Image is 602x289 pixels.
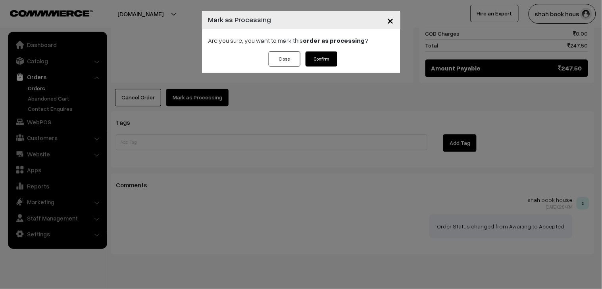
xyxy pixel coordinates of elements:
button: Close [381,8,400,32]
button: Confirm [306,51,337,67]
strong: order as processing [303,36,365,44]
button: Close [269,51,300,67]
span: × [387,13,394,27]
h4: Mark as Processing [208,14,271,25]
div: Are you sure, you want to mark this ? [202,29,400,51]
